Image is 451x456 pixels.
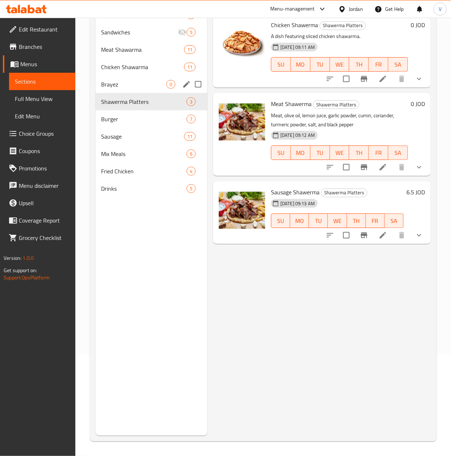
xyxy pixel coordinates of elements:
span: Menu disclaimer [19,181,70,190]
span: TU [312,216,325,226]
h6: 0 JOD [411,99,425,109]
div: items [187,28,196,37]
span: 5 [187,29,195,36]
span: SA [391,59,405,70]
button: FR [369,57,388,72]
span: Select to update [339,228,354,243]
button: edit [181,79,192,90]
button: TH [349,145,369,160]
span: 4 [187,168,195,175]
span: Version: [4,253,21,263]
nav: Menu sections [96,3,207,200]
span: 11 [184,46,195,53]
div: items [187,115,196,123]
button: WE [330,145,350,160]
span: 7 [187,116,195,123]
div: Sandwiches5 [96,24,207,41]
a: Support.OpsPlatform [4,273,50,282]
span: Menus [20,60,70,68]
span: Branches [19,42,70,51]
div: items [187,184,196,193]
span: Drinks [101,184,187,193]
span: SA [388,216,401,226]
div: Meat Shawarma11 [96,41,207,58]
div: Menu-management [270,5,315,13]
div: items [184,63,196,71]
span: WE [333,148,347,158]
div: items [184,45,196,54]
span: Choice Groups [19,129,70,138]
div: Sandwiches [101,28,178,37]
span: Edit Restaurant [19,25,70,34]
button: WE [328,214,347,228]
button: delete [393,227,410,244]
button: show more [410,227,428,244]
div: Shawerma Platters [313,100,359,109]
a: Coupons [3,142,75,160]
a: Branches [3,38,75,55]
a: Coverage Report [3,212,75,229]
div: items [184,132,196,141]
a: Edit menu item [379,231,387,240]
button: MO [291,145,310,160]
button: SU [271,214,290,228]
span: Mix Meals [101,149,187,158]
span: SA [391,148,405,158]
button: Branch-specific-item [355,227,373,244]
span: 5 [187,185,195,192]
span: Sausage [101,132,184,141]
p: Meat, olive oil, lemon juice, garlic powder, cumin, coriander, turmeric powder, salt, and black p... [271,111,408,129]
div: Mix Meals6 [96,145,207,162]
div: Shawerma Platters [320,21,366,30]
span: Promotions [19,164,70,173]
span: SU [274,216,287,226]
span: Meat Shawarma [101,45,184,54]
span: Coupons [19,147,70,155]
span: FR [372,148,385,158]
span: TU [313,148,327,158]
span: MO [294,148,308,158]
a: Grocery Checklist [3,229,75,246]
div: Jordan [349,5,363,13]
button: TU [310,57,330,72]
button: sort-choices [321,227,339,244]
img: Meat Shawerma [219,99,265,145]
span: Get support on: [4,266,37,275]
span: Coverage Report [19,216,70,225]
button: MO [290,214,309,228]
span: TH [352,148,366,158]
button: TU [310,145,330,160]
svg: Inactive section [178,28,187,37]
img: Sausage Shawerma [219,187,265,233]
span: MO [294,59,308,70]
a: Edit Menu [9,107,75,125]
button: SA [388,57,408,72]
span: FR [369,216,382,226]
span: [DATE] 09:13 AM [277,200,318,207]
span: Select to update [339,71,354,86]
a: Menus [3,55,75,73]
span: Meat Shawerma [271,98,312,109]
span: 11 [184,133,195,140]
div: Burger7 [96,110,207,128]
a: Edit menu item [379,163,387,172]
button: FR [366,214,385,228]
div: Drinks5 [96,180,207,197]
div: items [187,149,196,158]
div: Brayez0edit [96,76,207,93]
span: Chicken Shawarma [101,63,184,71]
span: WE [331,216,344,226]
span: TH [352,59,366,70]
span: Chicken Shawerma [271,20,318,30]
button: sort-choices [321,70,339,88]
button: show more [410,70,428,88]
span: Shawerma Platters [320,21,366,30]
span: WE [333,59,347,70]
span: Shawerma Platters [101,97,187,106]
div: Brayez [101,80,166,89]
